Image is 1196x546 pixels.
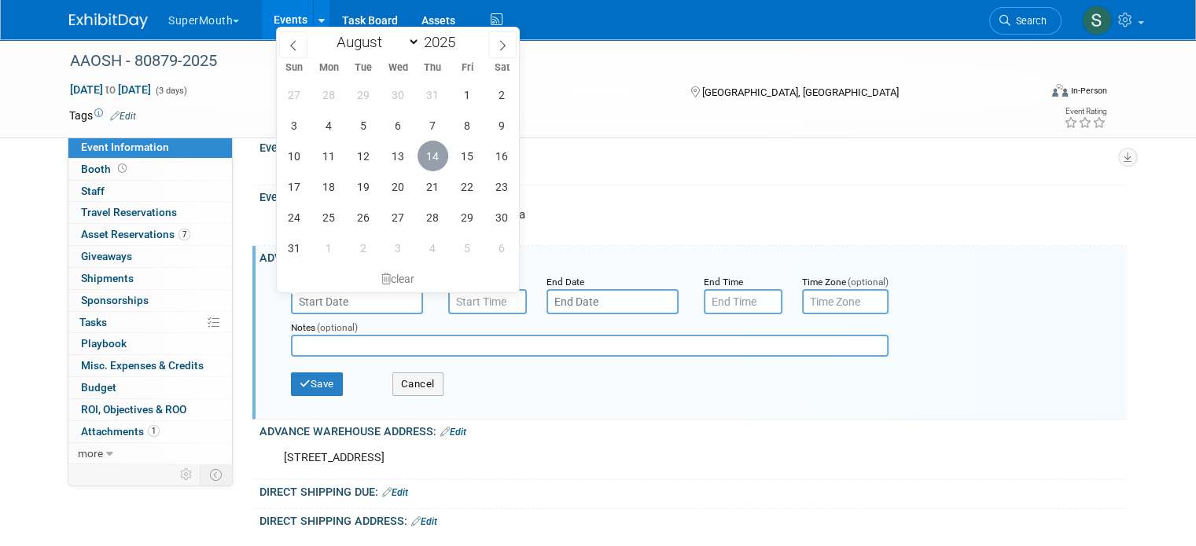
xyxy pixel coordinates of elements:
[546,289,679,314] input: End Date
[314,233,344,263] span: September 1, 2025
[487,79,517,110] span: August 2, 2025
[154,86,187,96] span: (3 days)
[273,442,959,474] div: [STREET_ADDRESS]
[279,171,310,202] span: August 17, 2025
[452,202,483,233] span: August 29, 2025
[487,233,517,263] span: September 6, 2025
[277,266,519,292] div: clear
[311,63,346,73] span: Mon
[452,141,483,171] span: August 15, 2025
[704,277,743,288] small: End Time
[279,110,310,141] span: August 3, 2025
[348,79,379,110] span: July 29, 2025
[68,399,232,420] a: ROI, Objectives & ROO
[415,63,450,73] span: Thu
[259,136,1127,156] div: Event Venue Name:
[279,202,310,233] span: August 24, 2025
[81,206,177,218] span: Travel Reservations
[78,447,103,460] span: more
[487,110,517,141] span: August 9, 2025
[1010,15,1047,27] span: Search
[989,7,1062,35] a: Search
[450,63,484,73] span: Fri
[69,108,136,123] td: Tags
[68,443,232,464] a: more
[81,185,105,197] span: Staff
[64,47,1019,75] div: AAOSH - 80879-2025
[704,289,782,314] input: End Time
[68,224,232,245] a: Asset Reservations7
[1052,84,1068,97] img: Format-Inperson.png
[115,163,130,174] span: Booth not reserved yet
[411,516,437,527] a: Edit
[348,141,379,171] span: August 12, 2025
[81,425,160,438] span: Attachments
[259,480,1127,500] div: DIRECT SHIPPING DUE:
[279,233,310,263] span: August 31, 2025
[418,171,448,202] span: August 21, 2025
[383,233,414,263] span: September 3, 2025
[148,425,160,437] span: 1
[277,63,311,73] span: Sun
[68,246,232,267] a: Giveaways
[383,79,414,110] span: July 30, 2025
[484,63,519,73] span: Sat
[420,33,467,51] input: Year
[110,111,136,122] a: Edit
[452,110,483,141] span: August 8, 2025
[954,82,1107,105] div: Event Format
[452,171,483,202] span: August 22, 2025
[418,141,448,171] span: August 14, 2025
[418,110,448,141] span: August 7, 2025
[291,372,343,396] button: Save
[348,171,379,202] span: August 19, 2025
[848,277,889,288] span: (optional)
[381,63,415,73] span: Wed
[487,171,517,202] span: August 23, 2025
[68,312,232,333] a: Tasks
[81,250,132,262] span: Giveaways
[178,229,190,240] span: 7
[418,233,448,263] span: September 4, 2025
[314,110,344,141] span: August 4, 2025
[79,316,107,328] span: Tasks
[81,337,127,350] span: Playbook
[383,110,414,141] span: August 6, 2025
[81,403,186,416] span: ROI, Objectives & ROO
[259,246,1127,266] div: ADVANCE WAREHOUSE DUE:
[383,202,414,233] span: August 27, 2025
[279,79,310,110] span: July 27, 2025
[68,290,232,311] a: Sponsorships
[802,289,889,314] input: Time Zone
[81,228,190,240] span: Asset Reservations
[69,13,148,29] img: ExhibitDay
[452,79,483,110] span: August 1, 2025
[81,272,134,284] span: Shipments
[68,377,232,398] a: Budget
[81,163,130,175] span: Booth
[448,289,527,314] input: Start Time
[291,289,423,314] input: Start Date
[314,202,344,233] span: August 25, 2025
[346,63,381,73] span: Tue
[81,359,204,372] span: Misc. Expenses & Credits
[314,141,344,171] span: August 11, 2025
[259,185,1127,205] div: Event Venue Address:
[68,268,232,289] a: Shipments
[418,202,448,233] span: August 28, 2025
[487,141,517,171] span: August 16, 2025
[382,487,408,498] a: Edit
[201,464,233,485] td: Toggle Event Tabs
[103,83,118,96] span: to
[68,181,232,202] a: Staff
[348,233,379,263] span: September 2, 2025
[81,294,149,306] span: Sponsorships
[702,86,899,98] span: [GEOGRAPHIC_DATA], [GEOGRAPHIC_DATA]
[348,202,379,233] span: August 26, 2025
[1064,108,1106,115] div: Event Rating
[259,509,1127,530] div: DIRECT SHIPPING ADDRESS:
[68,355,232,376] a: Misc. Expenses & Credits
[392,372,443,396] button: Cancel
[279,141,310,171] span: August 10, 2025
[802,277,846,288] small: Time Zone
